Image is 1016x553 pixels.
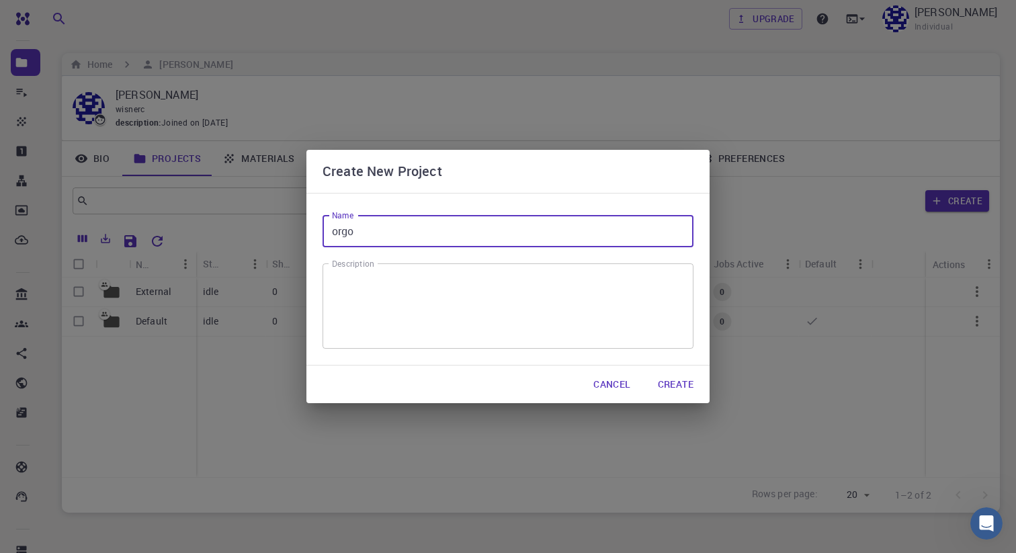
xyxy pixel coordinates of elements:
iframe: Intercom live chat [970,507,1003,540]
button: Cancel [583,371,641,398]
label: Description [332,258,374,269]
h6: Create New Project [323,161,442,182]
label: Name [332,210,353,221]
button: Create [647,371,704,398]
span: Support [28,9,77,22]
